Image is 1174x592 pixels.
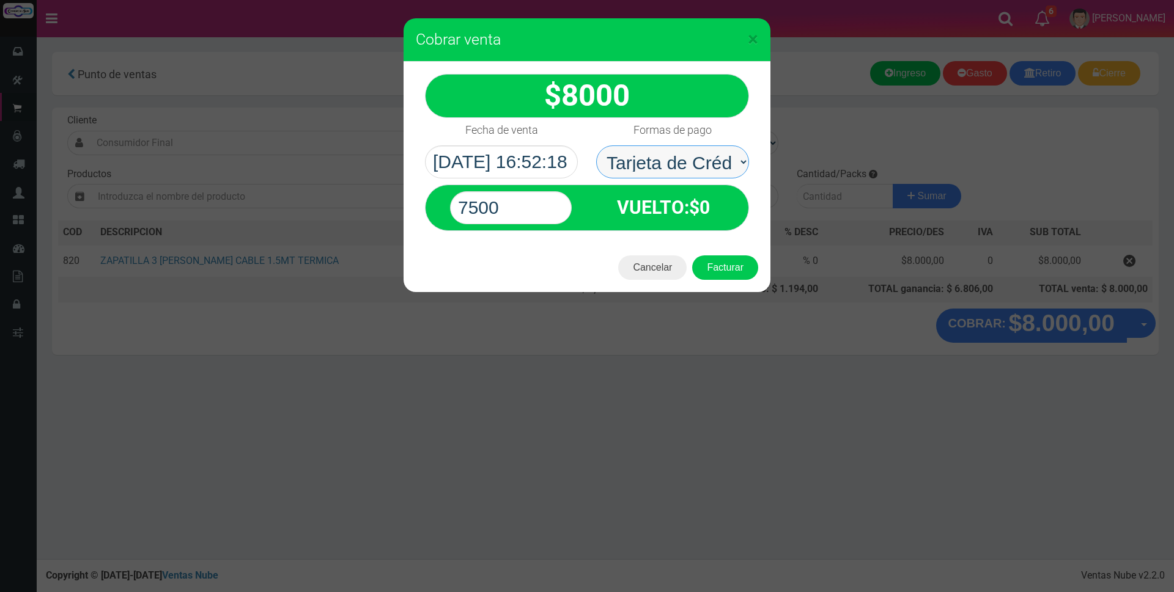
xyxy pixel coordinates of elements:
button: Close [748,29,758,49]
span: 8000 [561,78,630,113]
input: Paga con [450,191,572,224]
span: 0 [700,197,710,218]
h3: Cobrar venta [416,31,758,49]
span: VUELTO [617,197,684,218]
h4: Fecha de venta [465,124,538,136]
strong: $ [544,78,630,113]
button: Facturar [692,255,758,280]
span: × [748,27,758,51]
button: Cancelar [618,255,687,280]
h4: Formas de pago [633,124,712,136]
strong: :$ [617,197,710,218]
